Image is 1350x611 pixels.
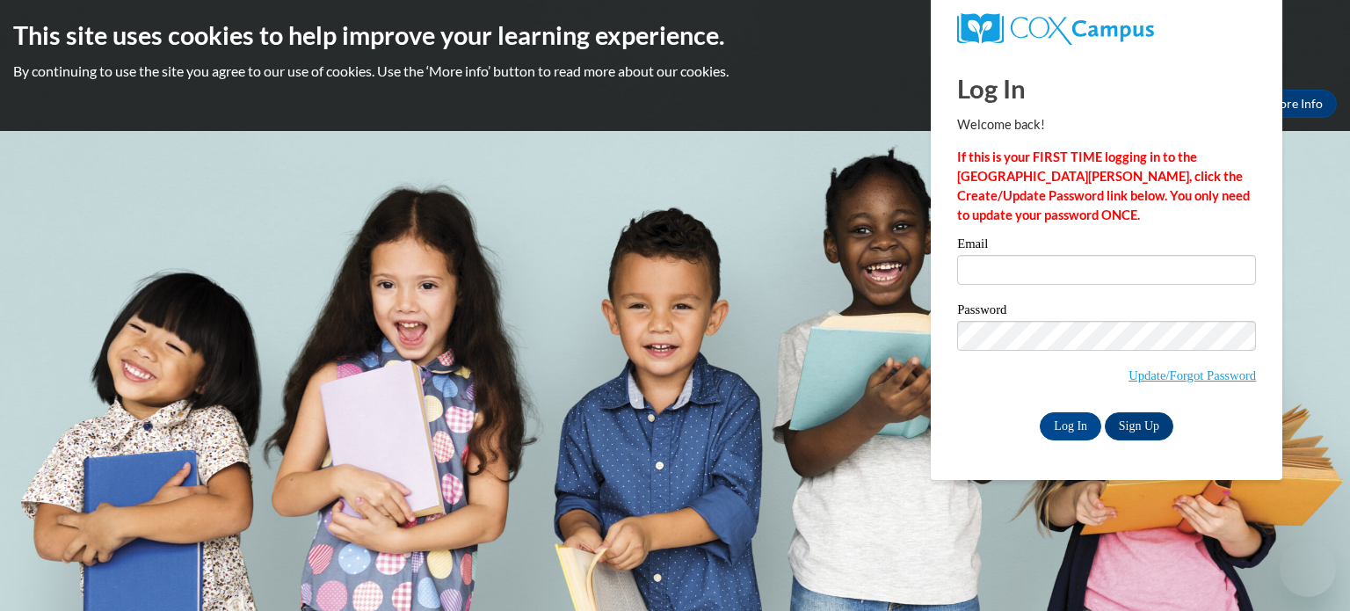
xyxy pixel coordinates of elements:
[1040,412,1101,440] input: Log In
[1129,368,1256,382] a: Update/Forgot Password
[13,18,1337,53] h2: This site uses cookies to help improve your learning experience.
[1254,90,1337,118] a: More Info
[957,13,1256,45] a: COX Campus
[957,115,1256,135] p: Welcome back!
[1280,541,1336,597] iframe: Button to launch messaging window
[957,70,1256,106] h1: Log In
[957,13,1154,45] img: COX Campus
[1105,412,1173,440] a: Sign Up
[957,303,1256,321] label: Password
[957,237,1256,255] label: Email
[13,62,1337,81] p: By continuing to use the site you agree to our use of cookies. Use the ‘More info’ button to read...
[957,149,1250,222] strong: If this is your FIRST TIME logging in to the [GEOGRAPHIC_DATA][PERSON_NAME], click the Create/Upd...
